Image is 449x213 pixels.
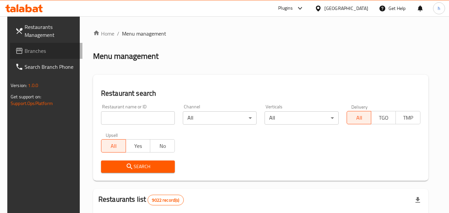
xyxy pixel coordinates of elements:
h2: Menu management [93,51,159,61]
button: Search [101,160,175,173]
span: All [104,141,123,151]
button: Yes [126,139,151,153]
a: Restaurants Management [10,19,82,43]
div: All [183,111,257,125]
span: 1.0.0 [28,81,38,90]
div: Total records count [148,195,183,205]
span: No [153,141,172,151]
div: Export file [410,192,426,208]
label: Upsell [106,133,118,137]
span: 9022 record(s) [148,197,183,203]
nav: breadcrumb [93,30,428,38]
span: Branches [25,47,77,55]
a: Support.OpsPlatform [11,99,53,108]
button: All [347,111,372,124]
span: Menu management [122,30,166,38]
a: Home [93,30,114,38]
div: Plugins [278,4,293,12]
h2: Restaurant search [101,88,420,98]
span: Version: [11,81,27,90]
span: Search Branch Phone [25,63,77,71]
a: Search Branch Phone [10,59,82,75]
span: TGO [374,113,393,123]
span: All [350,113,369,123]
div: [GEOGRAPHIC_DATA] [324,5,368,12]
button: TMP [395,111,420,124]
h2: Restaurants list [98,194,184,205]
span: h [438,5,440,12]
span: Search [106,162,169,171]
button: No [150,139,175,153]
button: All [101,139,126,153]
a: Branches [10,43,82,59]
span: Get support on: [11,92,41,101]
button: TGO [371,111,396,124]
div: All [265,111,338,125]
input: Search for restaurant name or ID.. [101,111,175,125]
label: Delivery [351,104,368,109]
li: / [117,30,119,38]
span: Restaurants Management [25,23,77,39]
span: TMP [398,113,418,123]
span: Yes [129,141,148,151]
